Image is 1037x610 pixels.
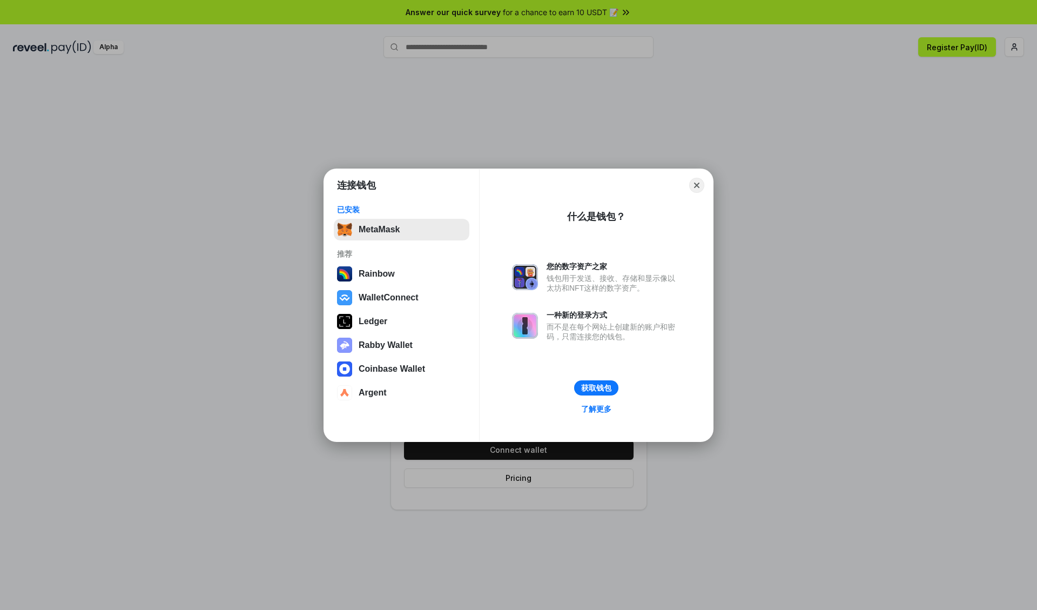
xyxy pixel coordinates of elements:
[337,385,352,400] img: svg+xml,%3Csvg%20width%3D%2228%22%20height%3D%2228%22%20viewBox%3D%220%200%2028%2028%22%20fill%3D...
[334,263,469,285] button: Rainbow
[337,338,352,353] img: svg+xml,%3Csvg%20xmlns%3D%22http%3A%2F%2Fwww.w3.org%2F2000%2Fsvg%22%20fill%3D%22none%22%20viewBox...
[359,269,395,279] div: Rainbow
[567,210,625,223] div: 什么是钱包？
[547,273,681,293] div: 钱包用于发送、接收、存储和显示像以太坊和NFT这样的数字资产。
[359,340,413,350] div: Rabby Wallet
[359,225,400,234] div: MetaMask
[359,293,419,303] div: WalletConnect
[334,358,469,380] button: Coinbase Wallet
[337,249,466,259] div: 推荐
[581,383,611,393] div: 获取钱包
[337,361,352,377] img: svg+xml,%3Csvg%20width%3D%2228%22%20height%3D%2228%22%20viewBox%3D%220%200%2028%2028%22%20fill%3D...
[337,266,352,281] img: svg+xml,%3Csvg%20width%3D%22120%22%20height%3D%22120%22%20viewBox%3D%220%200%20120%20120%22%20fil...
[334,334,469,356] button: Rabby Wallet
[581,404,611,414] div: 了解更多
[337,179,376,192] h1: 连接钱包
[334,382,469,404] button: Argent
[359,364,425,374] div: Coinbase Wallet
[337,290,352,305] img: svg+xml,%3Csvg%20width%3D%2228%22%20height%3D%2228%22%20viewBox%3D%220%200%2028%2028%22%20fill%3D...
[574,380,618,396] button: 获取钱包
[334,287,469,309] button: WalletConnect
[547,322,681,341] div: 而不是在每个网站上创建新的账户和密码，只需连接您的钱包。
[547,262,681,271] div: 您的数字资产之家
[689,178,704,193] button: Close
[337,205,466,214] div: 已安装
[334,219,469,240] button: MetaMask
[512,264,538,290] img: svg+xml,%3Csvg%20xmlns%3D%22http%3A%2F%2Fwww.w3.org%2F2000%2Fsvg%22%20fill%3D%22none%22%20viewBox...
[337,222,352,237] img: svg+xml,%3Csvg%20fill%3D%22none%22%20height%3D%2233%22%20viewBox%3D%220%200%2035%2033%22%20width%...
[359,388,387,398] div: Argent
[337,314,352,329] img: svg+xml,%3Csvg%20xmlns%3D%22http%3A%2F%2Fwww.w3.org%2F2000%2Fsvg%22%20width%3D%2228%22%20height%3...
[359,317,387,326] div: Ledger
[547,310,681,320] div: 一种新的登录方式
[575,402,618,416] a: 了解更多
[512,313,538,339] img: svg+xml,%3Csvg%20xmlns%3D%22http%3A%2F%2Fwww.w3.org%2F2000%2Fsvg%22%20fill%3D%22none%22%20viewBox...
[334,311,469,332] button: Ledger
